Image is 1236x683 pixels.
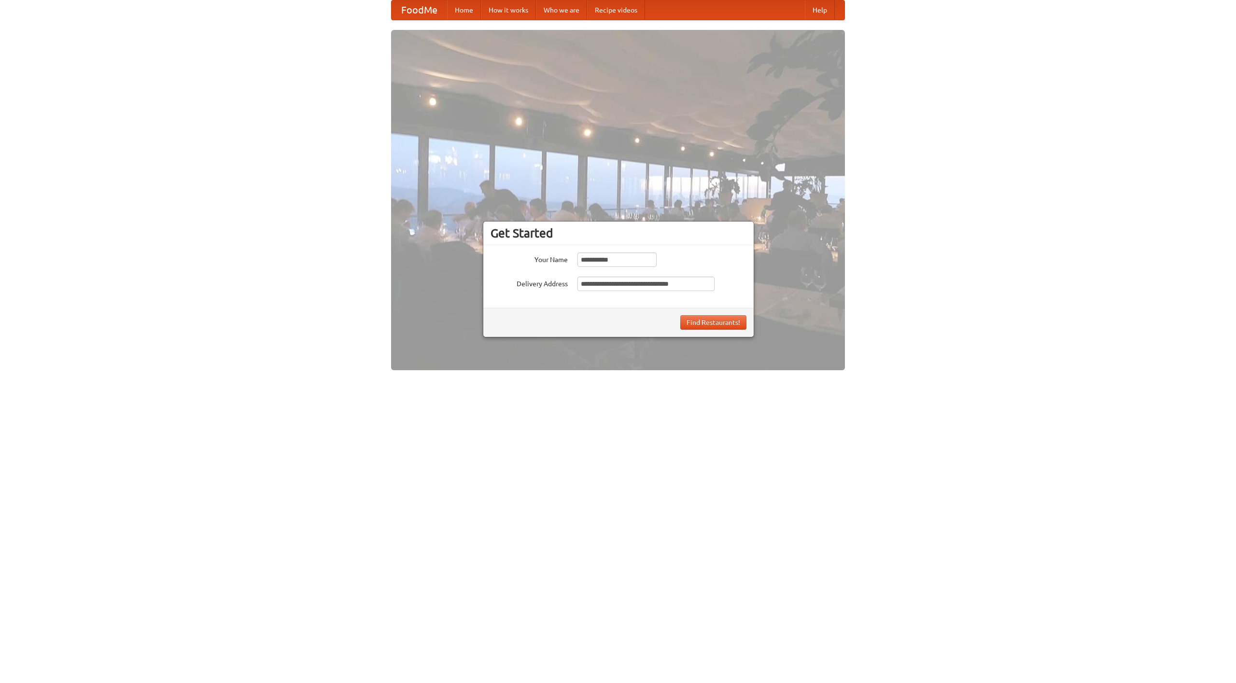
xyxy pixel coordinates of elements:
a: Help [805,0,835,20]
button: Find Restaurants! [680,315,746,330]
label: Delivery Address [491,277,568,289]
a: Recipe videos [587,0,645,20]
a: How it works [481,0,536,20]
a: Who we are [536,0,587,20]
label: Your Name [491,252,568,265]
h3: Get Started [491,226,746,240]
a: FoodMe [392,0,447,20]
a: Home [447,0,481,20]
